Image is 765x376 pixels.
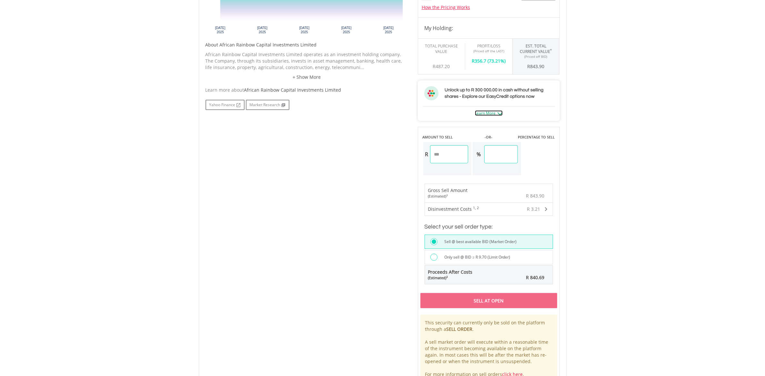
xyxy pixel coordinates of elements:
sup: 3 [447,193,448,197]
img: ec-arrow-down.png [498,112,503,115]
div: % [473,145,484,163]
label: -OR- [485,135,492,140]
div: R [470,53,508,64]
text: [DATE] 2025 [215,26,225,34]
span: R 840.69 [526,274,544,280]
span: R487.20 [433,63,450,69]
div: Sell At Open [420,293,557,308]
label: Sell @ best available BID (Market Order) [440,238,517,245]
text: [DATE] 2025 [383,26,394,34]
div: R [423,145,430,163]
label: Only sell @ BID ≥ R 9.70 (Limit Order) [440,254,510,261]
div: (Estimated) [428,275,473,280]
a: + Show More [206,74,408,80]
h3: Unlock up to R 300 000.00 in cash without selling shares - Explore our EasyCredit options now [445,87,553,100]
text: [DATE] 2025 [341,26,351,34]
div: Gross Sell Amount [428,187,468,199]
h4: My Holding: [425,24,553,32]
div: Learn more about [206,87,408,93]
a: Yahoo Finance [206,100,245,110]
span: African Rainbow Capital Investments Limited [244,87,341,93]
div: Profit/Loss [470,43,508,49]
sup: 1, 2 [473,206,479,210]
div: (Priced off the LAST) [470,49,508,53]
a: How the Pricing Works [422,4,470,10]
h3: Select your sell order type: [425,222,553,231]
text: [DATE] 2025 [257,26,267,34]
sup: 3 [447,275,448,279]
span: Disinvestment Costs [428,206,472,212]
div: R [518,59,555,70]
span: R 3.21 [527,206,540,212]
span: R 843.90 [526,193,544,199]
label: AMOUNT TO SELL [423,135,453,140]
text: [DATE] 2025 [299,26,309,34]
span: 843.90 [530,63,545,69]
div: (Estimated) [428,194,468,199]
div: Est. Total Current Value [518,43,555,54]
p: African Rainbow Capital Investments Limited operates as an investment holding company. The Compan... [206,51,408,71]
h5: About African Rainbow Capital Investments Limited [206,42,408,48]
div: (Priced off BID) [518,54,555,59]
a: Learn More [475,110,503,116]
b: SELL ORDER [447,326,473,332]
span: Proceeds After Costs [428,269,473,280]
img: ec-flower.svg [424,86,438,100]
span: 356.7 (73.21%) [475,58,506,64]
div: Total Purchase Value [423,43,460,54]
a: Market Research [246,100,289,110]
label: PERCENTAGE TO SELL [518,135,555,140]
